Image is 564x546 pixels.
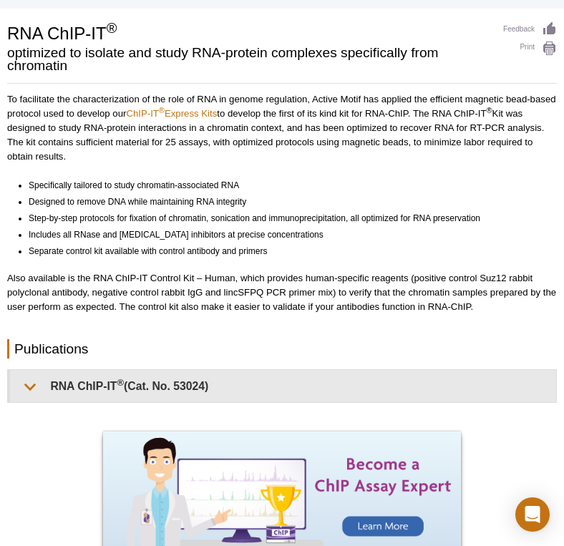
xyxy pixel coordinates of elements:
[10,370,556,402] summary: RNA ChIP-IT®(Cat. No. 53024)
[29,209,544,225] li: Step-by-step protocols for fixation of chromatin, sonication and immunoprecipitation, all optimiz...
[7,92,557,164] p: To facilitate the characterization of the role of RNA in genome regulation, Active Motif has appl...
[7,47,489,72] h2: optimized to isolate and study RNA-protein complexes specifically from chromatin
[7,271,557,314] p: Also available is the RNA ChIP-IT Control Kit – Human, which provides human-specific reagents (po...
[126,108,217,119] a: ChIP-IT®Express Kits
[7,21,489,43] h1: RNA ChIP-IT
[117,377,124,388] sup: ®
[7,339,557,359] h2: Publications
[503,21,557,37] a: Feedback
[159,106,165,114] sup: ®
[503,41,557,57] a: Print
[29,192,544,209] li: Designed to remove DNA while maintaining RNA integrity
[29,242,544,258] li: Separate control kit available with control antibody and primers
[107,20,117,36] sup: ®
[29,225,544,242] li: Includes all RNase and [MEDICAL_DATA] inhibitors at precise concentrations
[515,497,550,532] div: Open Intercom Messenger
[29,178,544,192] li: Specifically tailored to study chromatin-associated RNA
[487,106,492,114] sup: ®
